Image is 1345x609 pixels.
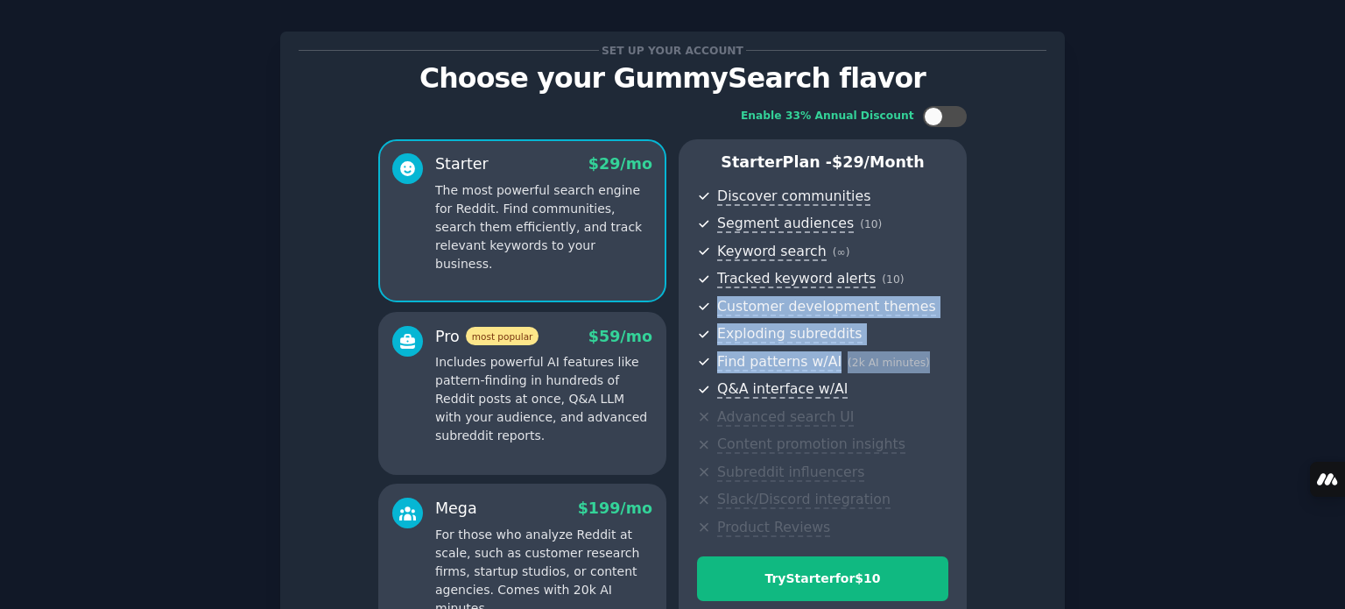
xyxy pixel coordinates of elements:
span: Find patterns w/AI [717,353,842,372]
span: ( 10 ) [860,218,882,230]
span: $ 59 /mo [588,328,652,345]
span: Advanced search UI [717,408,854,427]
span: Subreddit influencers [717,464,864,482]
span: ( 10 ) [882,273,904,286]
span: Tracked keyword alerts [717,270,876,288]
span: Exploding subreddits [717,325,862,343]
div: Try Starter for $10 [698,570,947,588]
span: Keyword search [717,243,827,261]
p: The most powerful search engine for Reddit. Find communities, search them efficiently, and track ... [435,181,652,273]
span: Customer development themes [717,298,936,316]
div: Pro [435,326,539,348]
span: Product Reviews [717,519,830,537]
div: Mega [435,498,477,520]
span: ( 2k AI minutes ) [848,357,930,369]
span: Segment audiences [717,215,854,233]
button: TryStarterfor$10 [697,556,948,601]
span: $ 29 /mo [588,155,652,173]
span: $ 199 /mo [578,499,652,517]
span: most popular [466,327,539,345]
span: Set up your account [599,41,747,60]
div: Starter [435,153,489,175]
span: Discover communities [717,188,870,206]
span: ( ∞ ) [833,246,850,258]
span: Content promotion insights [717,436,905,454]
p: Choose your GummySearch flavor [299,63,1046,94]
p: Includes powerful AI features like pattern-finding in hundreds of Reddit posts at once, Q&A LLM w... [435,353,652,445]
span: $ 29 /month [832,153,925,171]
span: Q&A interface w/AI [717,380,848,399]
div: Enable 33% Annual Discount [741,109,914,124]
p: Starter Plan - [697,152,948,173]
span: Slack/Discord integration [717,491,891,509]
